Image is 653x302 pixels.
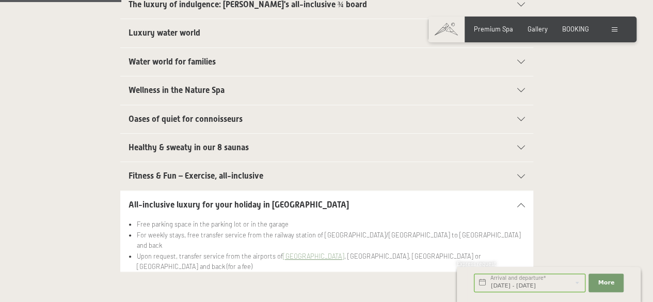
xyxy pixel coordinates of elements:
button: More [588,274,624,292]
a: [GEOGRAPHIC_DATA] [283,252,344,260]
span: All-inclusive luxury for your holiday in [GEOGRAPHIC_DATA] [129,200,349,210]
li: For weekly stays, free transfer service from the railway station of [GEOGRAPHIC_DATA]/[GEOGRAPHIC... [137,230,524,251]
span: Oases of quiet for connoisseurs [129,114,243,124]
a: Gallery [528,25,548,33]
span: Luxury water world [129,28,200,38]
li: Free parking space in the parking lot or in the garage [137,219,524,229]
a: Premium Spa [474,25,513,33]
span: Wellness in the Nature Spa [129,85,225,95]
li: Upon request, transfer service from the airports of , [GEOGRAPHIC_DATA], [GEOGRAPHIC_DATA] or [GE... [137,251,524,272]
span: Water world for families [129,57,216,67]
a: BOOKING [562,25,589,33]
span: Healthy & sweaty in our 8 saunas [129,142,249,152]
span: More [598,279,614,287]
span: Fitness & Fun – Exercise, all-inclusive [129,171,263,181]
span: Express request [457,261,496,267]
